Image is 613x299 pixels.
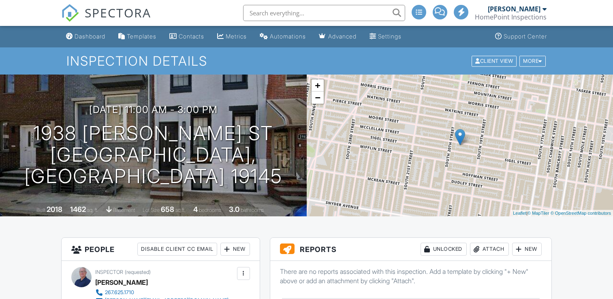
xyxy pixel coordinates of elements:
[199,207,221,213] span: bedrooms
[551,211,611,216] a: © OpenStreetMap contributors
[175,207,186,213] span: sq.ft.
[166,29,207,44] a: Contacts
[229,205,239,214] div: 3.0
[511,210,613,217] div: |
[70,205,86,214] div: 1462
[316,29,360,44] a: Advanced
[366,29,405,44] a: Settings
[61,11,151,28] a: SPECTORA
[475,13,547,21] div: HomePoint Inspections
[488,5,540,13] div: [PERSON_NAME]
[13,123,294,187] h1: 1938 [PERSON_NAME] St [GEOGRAPHIC_DATA], [GEOGRAPHIC_DATA] 19145
[241,207,264,213] span: bathrooms
[62,238,259,261] h3: People
[528,211,549,216] a: © MapTiler
[220,243,250,256] div: New
[226,33,247,40] div: Metrics
[328,33,357,40] div: Advanced
[95,269,123,275] span: Inspector
[47,205,62,214] div: 2018
[179,33,204,40] div: Contacts
[270,238,551,261] h3: Reports
[85,4,151,21] span: SPECTORA
[280,267,542,285] p: There are no reports associated with this inspection. Add a template by clicking "+ New" above or...
[472,56,517,66] div: Client View
[214,29,250,44] a: Metrics
[105,289,134,296] div: 267.625.1710
[125,269,151,275] span: (requested)
[63,29,109,44] a: Dashboard
[36,207,45,213] span: Built
[161,205,174,214] div: 658
[470,243,509,256] div: Attach
[256,29,309,44] a: Automations (Advanced)
[378,33,402,40] div: Settings
[87,207,98,213] span: sq. ft.
[143,207,160,213] span: Lot Size
[243,5,405,21] input: Search everything...
[75,33,105,40] div: Dashboard
[127,33,156,40] div: Templates
[115,29,160,44] a: Templates
[421,243,467,256] div: Unlocked
[61,4,79,22] img: The Best Home Inspection Software - Spectora
[113,207,135,213] span: basement
[312,79,324,92] a: Zoom in
[512,243,542,256] div: New
[66,54,547,68] h1: Inspection Details
[193,205,198,214] div: 4
[270,33,306,40] div: Automations
[312,92,324,104] a: Zoom out
[519,56,546,66] div: More
[95,288,229,297] a: 267.625.1710
[471,58,519,64] a: Client View
[95,276,148,288] div: [PERSON_NAME]
[513,211,526,216] a: Leaflet
[504,33,547,40] div: Support Center
[89,104,218,115] h3: [DATE] 11:00 am - 3:00 pm
[137,243,217,256] div: Disable Client CC Email
[492,29,550,44] a: Support Center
